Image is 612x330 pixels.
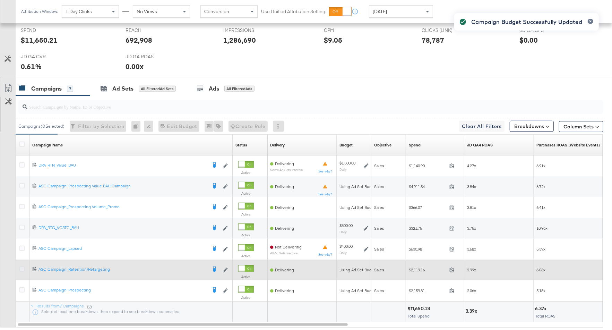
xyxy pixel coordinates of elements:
span: Delivering [275,288,294,293]
div: Using Ad Set Budget [339,267,378,273]
label: Active [238,212,254,217]
label: Active [238,233,254,237]
span: Delivering [275,267,294,272]
div: Campaign Name [32,142,63,148]
label: Active [238,295,254,300]
span: [DATE] [373,8,387,15]
span: $321.75 [409,226,447,231]
div: ASC Campaign_Lapsed [38,246,207,251]
input: Search Campaigns by Name, ID or Objective [27,97,550,111]
div: $9.05 [324,35,342,45]
a: Your campaign name. [32,142,63,148]
span: Delivering [275,226,294,231]
a: Shows the current state of your Ad Campaign. [235,142,247,148]
span: Not Delivering [275,244,302,249]
div: ASC Campaign_Prospecting [38,287,207,293]
a: ASC Campaign_Prospecting [38,287,207,294]
sub: All Ad Sets Inactive [270,251,302,255]
span: Conversion [204,8,229,15]
sub: Daily [339,167,347,171]
span: 1 Day Clicks [66,8,92,15]
div: Spend [409,142,421,148]
span: Delivering [275,184,294,189]
div: Campaigns ( 0 Selected) [18,123,64,129]
span: Total ROAS [535,313,555,319]
div: 0.61% [21,61,42,71]
a: DPA_RTN_Value_BAU [38,162,207,169]
span: Total Spend [408,313,430,319]
div: Objective [374,142,391,148]
span: REACH [126,27,178,34]
span: Sales [374,246,384,252]
a: Reflects the ability of your Ad Campaign to achieve delivery based on ad states, schedule and bud... [270,142,285,148]
div: 1,286,690 [223,35,256,45]
span: $2,159.81 [409,288,447,293]
span: Delivering [275,161,294,166]
label: Active [238,191,254,196]
div: 692,908 [126,35,152,45]
div: $500.00 [339,223,353,228]
div: 6.37x [535,305,549,312]
span: Sales [374,288,384,293]
div: Attribution Window: [21,9,58,14]
span: $1,140.90 [409,163,447,168]
span: CLICKS (LINK) [422,27,474,34]
span: Sales [374,163,384,168]
span: JD GA CVR [21,53,73,60]
div: Using Ad Set Budget [339,288,378,294]
label: Active [238,170,254,175]
sub: Daily [339,230,347,234]
label: Use Unified Attribution Setting: [261,8,326,15]
span: $4,911.54 [409,184,447,189]
span: Sales [374,205,384,210]
a: ASC Campaign_Lapsed [38,246,207,253]
a: Your campaign's objective. [374,142,391,148]
a: ASC Campaign_Retention/Retargeting [38,266,207,273]
div: Using Ad Set Budget [339,205,378,210]
div: All Filtered Ad Sets [139,86,176,92]
label: Active [238,254,254,258]
span: IMPRESSIONS [223,27,275,34]
a: The total amount spent to date. [409,142,421,148]
span: Sales [374,226,384,231]
div: $400.00 [339,244,353,249]
div: Status [235,142,247,148]
span: $366.07 [409,205,447,210]
span: No Views [137,8,157,15]
div: 7 [67,86,73,92]
span: $630.98 [409,246,447,252]
div: $11,650.23 [407,305,432,312]
div: Campaign Budget Successfully Updated [472,18,582,26]
div: Campaigns [31,85,62,93]
div: ASC Campaign_Retention/Retargeting [38,266,207,272]
div: 0.00x [126,61,144,71]
div: DPA_RTN_Value_BAU [38,162,207,168]
sub: Daily [339,251,347,255]
span: CPM [324,27,376,34]
a: DPA_RTG_VCATC_BAU [38,225,207,232]
div: Ad Sets [112,85,133,93]
span: SPEND [21,27,73,34]
a: ASC Campaign_Prospecting Volume_Promo [38,204,207,211]
div: All Filtered Ads [224,86,255,92]
div: Budget [339,142,353,148]
div: 3.39x [466,308,479,314]
div: 0 [131,121,144,132]
span: Sales [374,184,384,189]
div: Ads [209,85,219,93]
div: 78,787 [422,35,444,45]
div: ASC Campaign_Prospecting Value BAU Campaign [38,183,207,189]
span: JD GA ROAS [126,53,178,60]
div: $1,500.00 [339,160,355,166]
span: Sales [374,267,384,272]
sub: Some Ad Sets Inactive [270,168,303,172]
div: Using Ad Set Budget [339,184,378,189]
a: ASC Campaign_Prospecting Value BAU Campaign [38,183,207,190]
span: Delivering [275,205,294,210]
div: ASC Campaign_Prospecting Volume_Promo [38,204,207,210]
div: Delivery [270,142,285,148]
div: DPA_RTG_VCATC_BAU [38,225,207,230]
a: The maximum amount you're willing to spend on your ads, on average each day or over the lifetime ... [339,142,353,148]
div: $11,650.21 [21,35,58,45]
label: Active [238,274,254,279]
